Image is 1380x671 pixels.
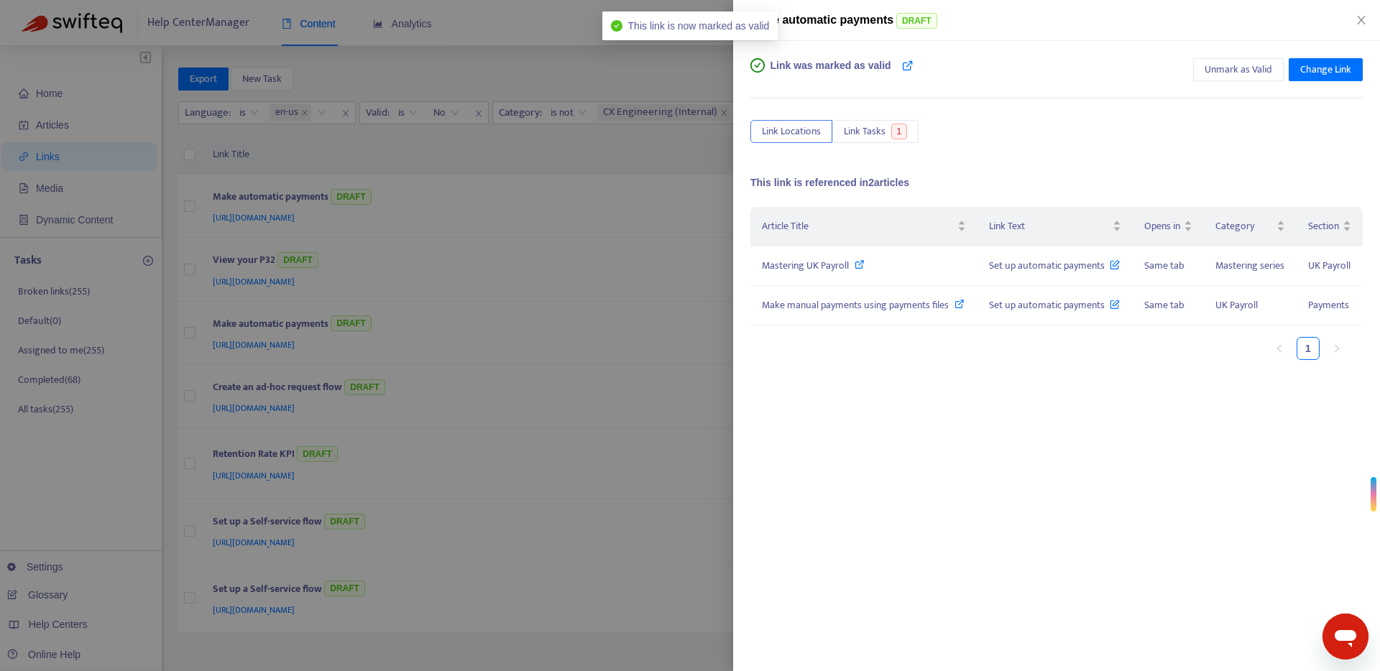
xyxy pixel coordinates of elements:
[750,58,765,73] span: check-circle
[1325,337,1348,360] button: right
[832,120,919,143] button: Link Tasks1
[1275,344,1284,353] span: left
[1308,218,1340,234] span: Section
[844,124,885,139] span: Link Tasks
[750,14,893,26] span: Make automatic payments
[750,120,832,143] button: Link Locations
[750,207,977,246] th: Article Title
[1215,257,1284,274] span: Mastering series
[762,218,954,234] span: Article Title
[989,297,1120,313] span: Set up automatic payments
[1144,257,1184,274] span: Same tab
[989,218,1110,234] span: Link Text
[1215,297,1258,313] span: UK Payroll
[896,13,937,29] span: DRAFT
[750,177,909,188] span: This link is referenced in 2 articles
[628,20,770,32] span: This link is now marked as valid
[1268,337,1291,360] li: Previous Page
[1268,337,1291,360] button: left
[1297,338,1319,359] a: 1
[1325,337,1348,360] li: Next Page
[762,297,949,313] span: Make manual payments using payments files
[1308,297,1349,313] span: Payments
[1297,207,1363,246] th: Section
[1204,207,1297,246] th: Category
[762,124,821,139] span: Link Locations
[1297,337,1320,360] li: 1
[1215,218,1274,234] span: Category
[1133,207,1204,246] th: Opens in
[762,257,849,274] span: Mastering UK Payroll
[989,257,1120,274] span: Set up automatic payments
[1333,344,1341,353] span: right
[1322,614,1368,660] iframe: Button to launch messaging window, conversation in progress
[1144,297,1184,313] span: Same tab
[977,207,1133,246] th: Link Text
[1356,14,1367,26] span: close
[611,20,622,32] span: check-circle
[1193,58,1284,81] button: Unmark as Valid
[770,58,891,87] span: Link was marked as valid
[1205,62,1272,78] span: Unmark as Valid
[1351,14,1371,27] button: Close
[1144,218,1181,234] span: Opens in
[891,124,908,139] span: 1
[1289,58,1363,81] button: Change Link
[1300,62,1351,78] span: Change Link
[1308,257,1351,274] span: UK Payroll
